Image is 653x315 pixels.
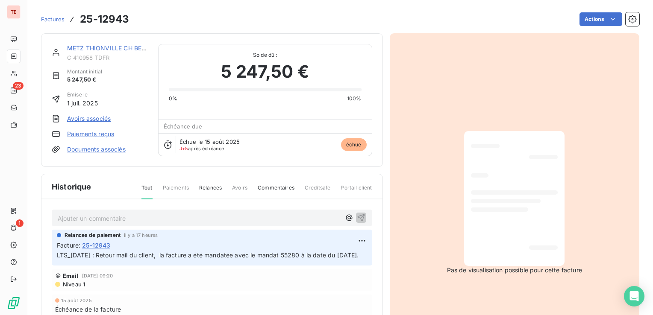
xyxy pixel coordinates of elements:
[41,15,65,23] a: Factures
[169,95,177,102] span: 0%
[221,59,309,85] span: 5 247,50 €
[62,281,85,288] span: Niveau 1
[447,266,582,274] span: Pas de visualisation possible pour cette facture
[7,84,20,97] a: 23
[57,251,359,259] span: LTS_[DATE] : Retour mail du client, la facture a été mandatée avec le mandat 55280 à la date du [...
[179,146,224,151] span: après échéance
[67,76,102,84] span: 5 247,50 €
[67,130,114,138] a: Paiements reçus
[61,298,92,303] span: 15 août 2025
[258,184,294,198] span: Commentaires
[67,99,98,108] span: 1 juil. 2025
[169,51,362,59] span: Solde dû :
[55,305,121,314] span: Échéance de la facture
[57,241,80,250] span: Facture :
[67,114,111,123] a: Avoirs associés
[67,68,102,76] span: Montant initial
[67,44,157,52] a: METZ THIONVILLE CH BEL AIR
[164,123,203,130] span: Échéance due
[179,138,240,145] span: Échue le 15 août 2025
[52,181,91,192] span: Historique
[67,54,148,61] span: C_410958_TDFR
[124,233,158,238] span: il y a 17 heures
[82,241,110,250] span: 25-12943
[67,91,98,99] span: Émise le
[163,184,189,198] span: Paiements
[199,184,222,198] span: Relances
[65,231,121,239] span: Relances de paiement
[141,184,153,199] span: Tout
[63,272,79,279] span: Email
[67,145,126,154] a: Documents associés
[13,82,24,90] span: 23
[341,184,372,198] span: Portail client
[80,12,129,27] h3: 25-12943
[82,273,113,278] span: [DATE] 09:20
[341,138,367,151] span: échue
[305,184,331,198] span: Creditsafe
[41,16,65,23] span: Factures
[7,296,21,310] img: Logo LeanPay
[579,12,622,26] button: Actions
[232,184,247,198] span: Avoirs
[179,146,188,152] span: J+5
[624,286,644,306] div: Open Intercom Messenger
[7,5,21,19] div: TE
[347,95,362,102] span: 100%
[16,219,24,227] span: 1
